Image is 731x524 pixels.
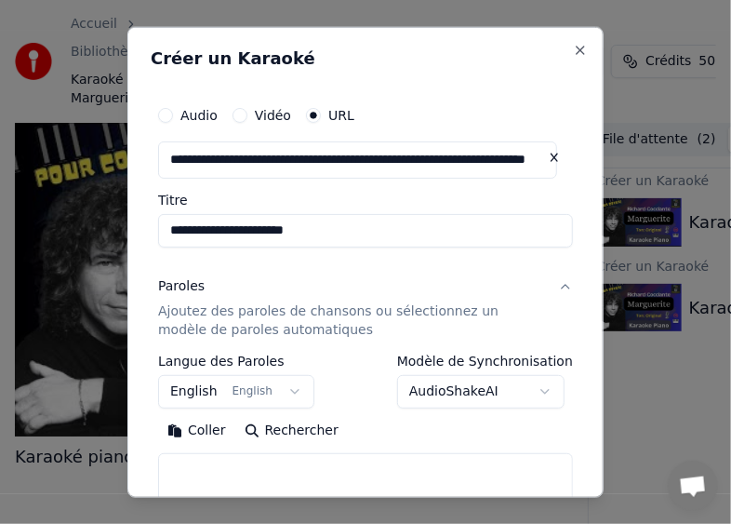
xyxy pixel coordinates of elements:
[255,108,291,121] label: Vidéo
[158,193,573,206] label: Titre
[180,108,218,121] label: Audio
[235,416,348,446] button: Rechercher
[151,49,580,66] h2: Créer un Karaoké
[397,355,573,368] label: Modèle de Synchronisation
[158,416,235,446] button: Coller
[328,108,354,121] label: URL
[158,302,543,340] p: Ajoutez des paroles de chansons ou sélectionnez un modèle de paroles automatiques
[158,355,314,368] label: Langue des Paroles
[158,262,573,355] button: ParolesAjoutez des paroles de chansons ou sélectionnez un modèle de paroles automatiques
[158,276,205,295] div: Paroles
